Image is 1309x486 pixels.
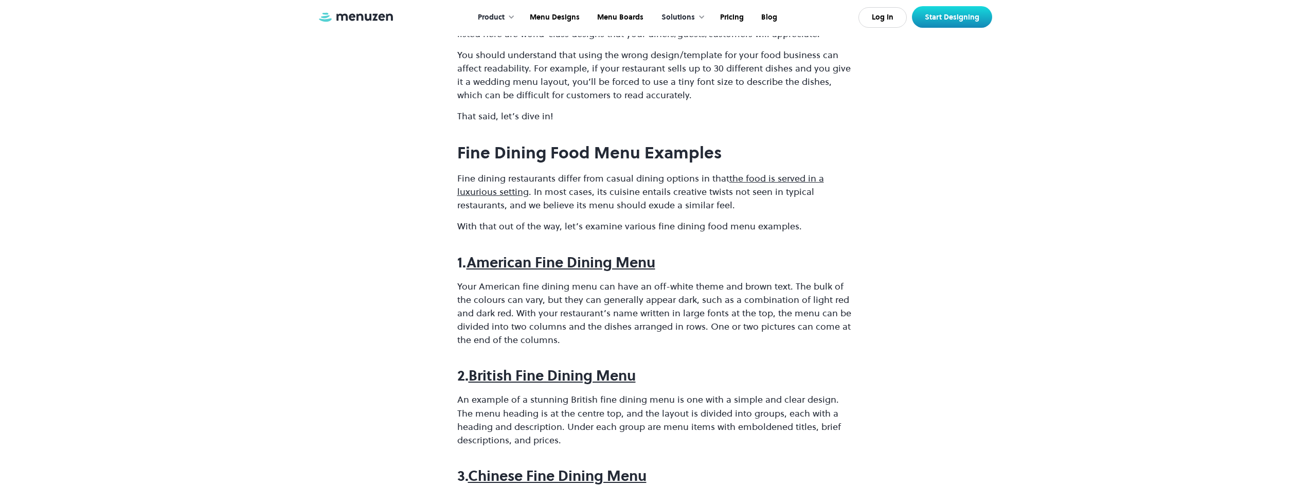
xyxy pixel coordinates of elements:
[457,253,467,272] strong: 1.
[457,172,852,212] p: Fine dining restaurants differ from casual dining options in that . In most cases, its cuisine en...
[520,2,587,33] a: Menu Designs
[468,2,520,33] div: Product
[467,253,655,272] a: American Fine Dining Menu
[468,466,647,485] a: Chinese Fine Dining Menu
[651,2,710,33] div: Solutions
[457,110,852,123] p: That said, let’s dive in!
[587,2,651,33] a: Menu Boards
[457,466,468,485] strong: 3.
[457,280,852,347] p: Your American fine dining menu can have an off-white theme and brown text. The bulk of the colour...
[751,2,785,33] a: Blog
[661,12,695,23] div: Solutions
[457,366,469,385] strong: 2.
[457,393,852,446] p: An example of a stunning British fine dining menu is one with a simple and clear design. The menu...
[469,366,636,385] a: British Fine Dining Menu
[858,7,907,28] a: Log In
[478,12,505,23] div: Product
[457,141,722,164] strong: Fine Dining Food Menu Examples
[457,48,852,102] p: You should understand that using the wrong design/template for your food business can affect read...
[912,6,992,28] a: Start Designing
[457,172,824,198] a: the food is served in a luxurious setting
[457,220,852,233] p: With that out of the way, let’s examine various fine dining food menu examples.
[710,2,751,33] a: Pricing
